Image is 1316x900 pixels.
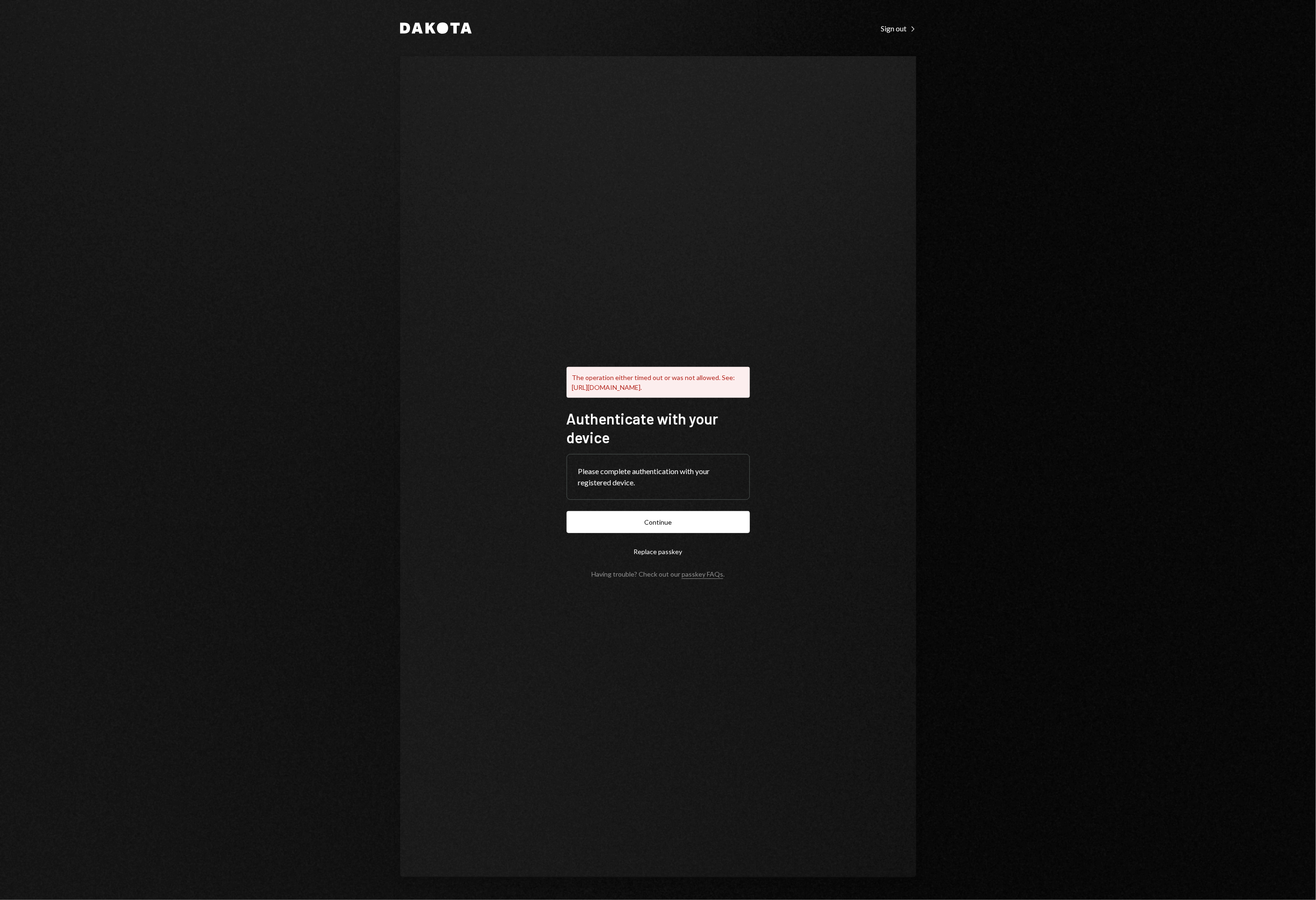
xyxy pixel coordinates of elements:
div: The operation either timed out or was not allowed. See: [URL][DOMAIN_NAME]. [567,367,750,398]
a: Sign out [881,23,916,33]
button: Replace passkey [567,541,750,563]
div: Please complete authentication with your registered device. [578,466,738,488]
div: Having trouble? Check out our . [591,570,725,578]
button: Continue [567,511,750,533]
h1: Authenticate with your device [567,409,750,446]
div: Sign out [881,24,916,33]
a: passkey FAQs [682,570,723,579]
